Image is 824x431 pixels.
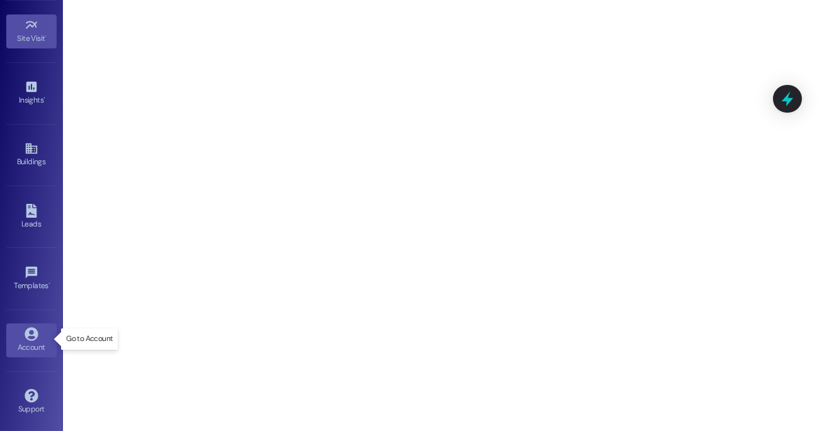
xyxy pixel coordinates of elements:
span: • [43,94,45,103]
span: • [48,279,50,288]
a: Buildings [6,138,57,172]
a: Templates • [6,262,57,296]
p: Go to Account [66,333,113,344]
a: Support [6,385,57,419]
a: Account [6,323,57,357]
span: • [45,32,47,41]
a: Insights • [6,76,57,110]
a: Leads [6,200,57,234]
a: Site Visit • [6,14,57,48]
